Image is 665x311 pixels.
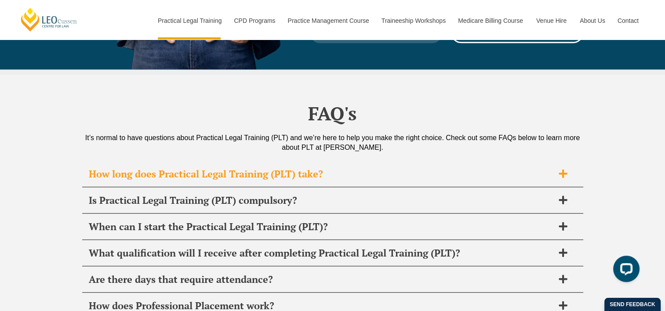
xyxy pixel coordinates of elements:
iframe: LiveChat chat widget [606,252,643,289]
a: Venue Hire [530,2,573,40]
h2: How long does Practical Legal Training (PLT) take? [89,168,554,180]
a: Practice Management Course [281,2,375,40]
a: [PERSON_NAME] Centre for Law [20,7,78,32]
a: Traineeship Workshops [375,2,451,40]
a: CPD Programs [227,2,281,40]
a: About Us [573,2,611,40]
h2: Are there days that require attendance? [89,273,554,286]
a: Medicare Billing Course [451,2,530,40]
h2: FAQ's [82,102,583,124]
h2: When can I start the Practical Legal Training (PLT)? [89,221,554,233]
div: It’s normal to have questions about Practical Legal Training (PLT) and we’re here to help you mak... [82,133,583,152]
h2: Is Practical Legal Training (PLT) compulsory? [89,194,554,206]
h2: What qualification will I receive after completing Practical Legal Training (PLT)? [89,247,554,259]
a: Practical Legal Training [151,2,228,40]
a: Contact [611,2,645,40]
